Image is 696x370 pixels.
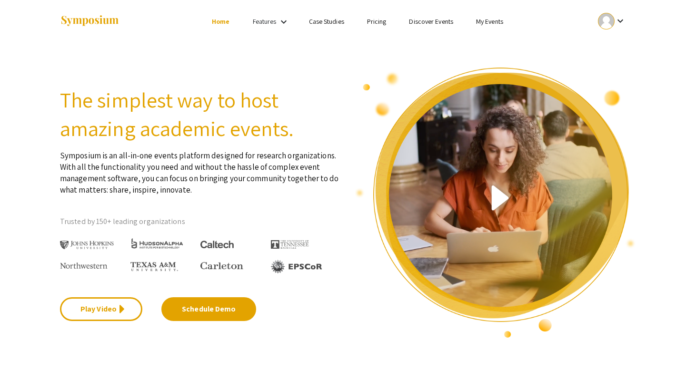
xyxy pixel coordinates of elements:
img: EPSCOR [271,260,323,273]
img: Symposium by ForagerOne [60,15,119,28]
a: Play Video [60,297,142,321]
a: Case Studies [309,17,344,26]
a: Home [212,17,229,26]
img: video overview of Symposium [355,67,636,339]
a: Schedule Demo [161,297,256,321]
h2: The simplest way to host amazing academic events. [60,86,341,143]
mat-icon: Expand account dropdown [615,15,626,27]
mat-icon: Expand Features list [278,16,289,28]
img: Carleton [200,262,243,270]
iframe: Chat [7,327,40,363]
a: Discover Events [409,17,453,26]
img: Texas A&M University [130,262,178,272]
img: Caltech [200,241,234,249]
a: My Events [476,17,503,26]
img: HudsonAlpha [130,238,184,249]
button: Expand account dropdown [588,10,636,32]
img: The University of Tennessee [271,240,309,249]
img: Northwestern [60,263,108,268]
a: Features [253,17,277,26]
p: Trusted by 150+ leading organizations [60,214,341,229]
p: Symposium is an all-in-one events platform designed for research organizations. With all the func... [60,143,341,195]
a: Pricing [367,17,387,26]
img: Johns Hopkins University [60,241,114,250]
